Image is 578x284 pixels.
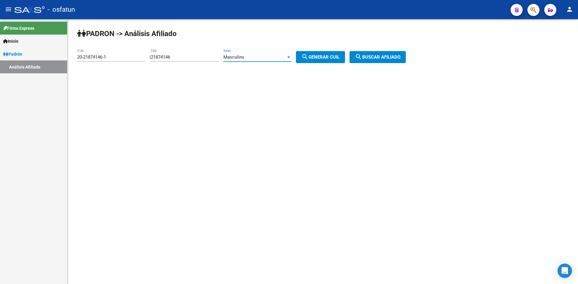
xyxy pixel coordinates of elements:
[48,3,75,16] span: - osfatun
[558,264,572,278] div: Open Intercom Messenger
[355,53,362,60] mat-icon: search
[3,51,22,57] span: Padrón
[355,54,400,60] span: Buscar afiliado
[301,53,309,60] mat-icon: search
[150,54,350,60] div: |
[223,54,244,60] span: Masculino
[3,38,18,44] span: Inicio
[350,51,406,63] button: Buscar afiliado
[77,29,177,38] strong: PADRON -> Análisis Afiliado
[566,6,573,13] mat-icon: person
[301,54,340,60] span: Generar CUIL
[3,25,34,32] span: Firma Express
[296,51,345,63] button: Generar CUIL
[5,6,12,13] mat-icon: menu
